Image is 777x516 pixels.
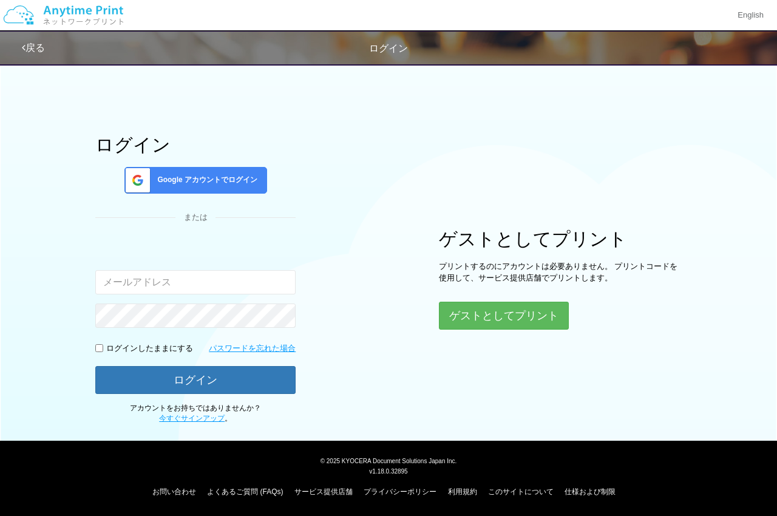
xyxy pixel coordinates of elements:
[439,229,682,249] h1: ゲストとしてプリント
[294,487,353,496] a: サービス提供店舗
[321,457,457,464] span: © 2025 KYOCERA Document Solutions Japan Inc.
[364,487,436,496] a: プライバシーポリシー
[106,343,193,355] p: ログインしたままにする
[369,43,408,53] span: ログイン
[439,302,569,330] button: ゲストとしてプリント
[159,414,225,423] a: 今すぐサインアップ
[95,366,296,394] button: ログイン
[152,175,257,185] span: Google アカウントでログイン
[152,487,196,496] a: お問い合わせ
[369,467,407,475] span: v1.18.0.32895
[159,414,232,423] span: 。
[95,212,296,223] div: または
[448,487,477,496] a: 利用規約
[209,343,296,355] a: パスワードを忘れた場合
[95,135,296,155] h1: ログイン
[95,270,296,294] input: メールアドレス
[565,487,616,496] a: 仕様および制限
[488,487,554,496] a: このサイトについて
[95,403,296,424] p: アカウントをお持ちではありませんか？
[22,42,45,53] a: 戻る
[207,487,283,496] a: よくあるご質問 (FAQs)
[439,261,682,283] p: プリントするのにアカウントは必要ありません。 プリントコードを使用して、サービス提供店舗でプリントします。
